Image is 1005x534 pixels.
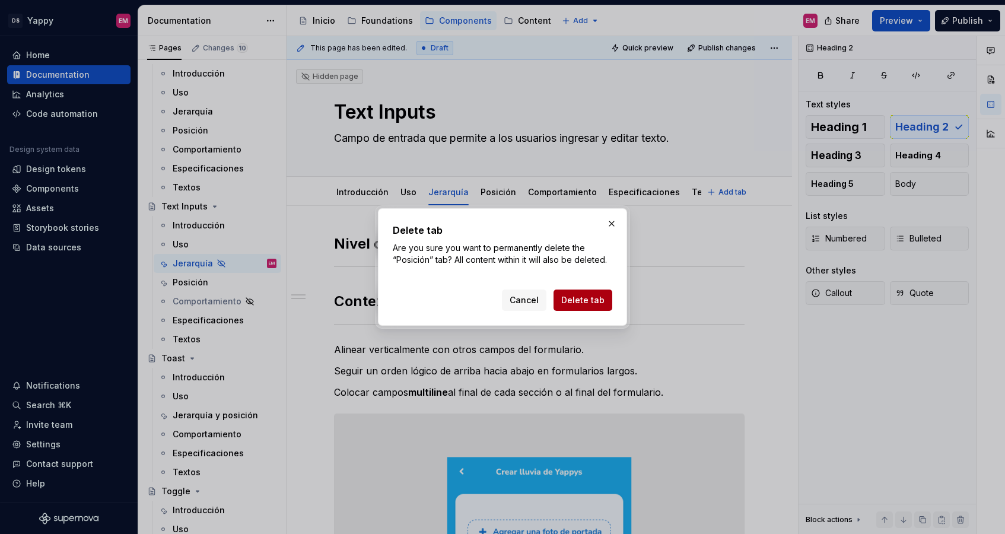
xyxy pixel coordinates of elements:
[393,223,612,237] h2: Delete tab
[510,294,539,306] span: Cancel
[502,290,546,311] button: Cancel
[561,294,605,306] span: Delete tab
[554,290,612,311] button: Delete tab
[393,242,612,266] p: Are you sure you want to permanently delete the “Posición” tab? All content within it will also b...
